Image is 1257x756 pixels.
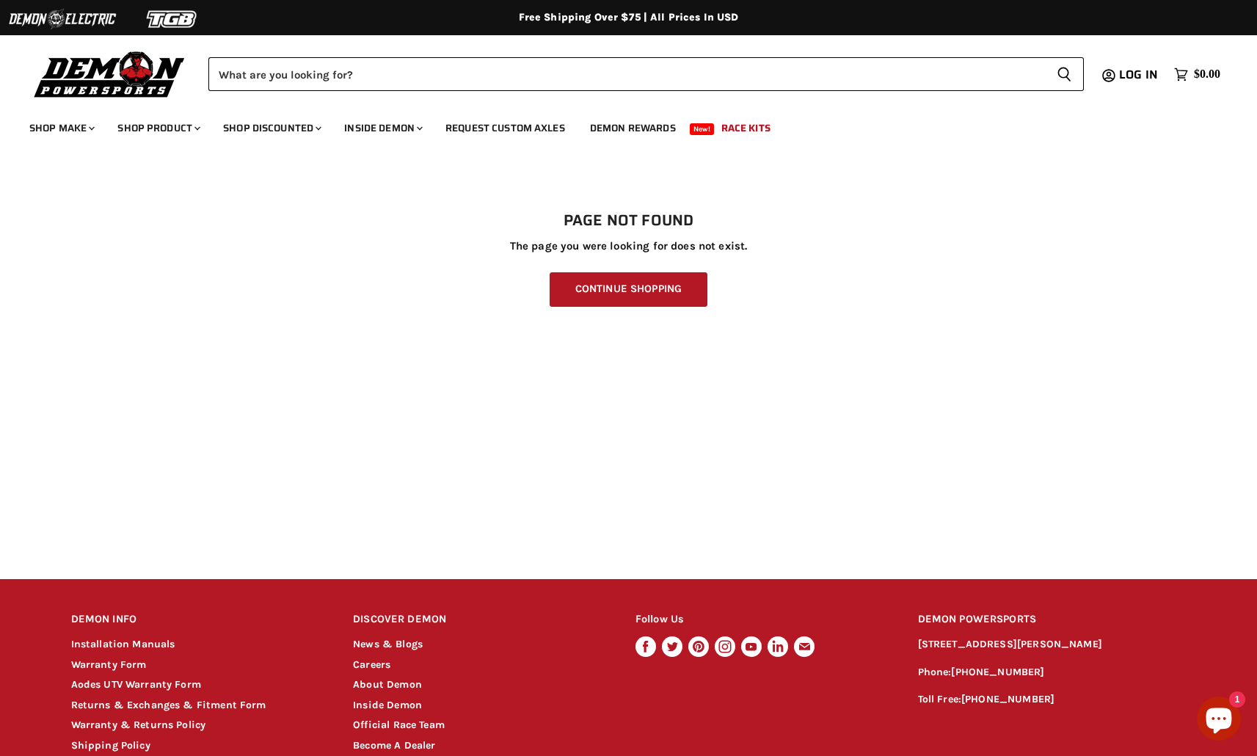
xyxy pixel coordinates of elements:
[208,57,1084,91] form: Product
[71,212,1187,230] h1: Page not found
[333,113,431,143] a: Inside Demon
[353,658,390,671] a: Careers
[71,658,147,671] a: Warranty Form
[18,107,1217,143] ul: Main menu
[18,113,103,143] a: Shop Make
[690,123,715,135] span: New!
[353,678,422,691] a: About Demon
[117,5,227,33] img: TGB Logo 2
[710,113,781,143] a: Race Kits
[71,638,175,650] a: Installation Manuals
[353,739,435,752] a: Become A Dealer
[434,113,576,143] a: Request Custom Axles
[353,638,423,650] a: News & Blogs
[550,272,707,307] a: Continue Shopping
[1192,697,1245,744] inbox-online-store-chat: Shopify online store chat
[1112,68,1167,81] a: Log in
[579,113,687,143] a: Demon Rewards
[353,699,422,711] a: Inside Demon
[208,57,1045,91] input: Search
[29,48,190,100] img: Demon Powersports
[1119,65,1158,84] span: Log in
[42,11,1216,24] div: Free Shipping Over $75 | All Prices In USD
[7,5,117,33] img: Demon Electric Logo 2
[1045,57,1084,91] button: Search
[71,603,326,637] h2: DEMON INFO
[71,699,266,711] a: Returns & Exchanges & Fitment Form
[961,693,1054,705] a: [PHONE_NUMBER]
[71,719,206,731] a: Warranty & Returns Policy
[1194,68,1220,81] span: $0.00
[918,664,1187,681] p: Phone:
[212,113,330,143] a: Shop Discounted
[71,240,1187,252] p: The page you were looking for does not exist.
[1167,64,1228,85] a: $0.00
[918,636,1187,653] p: [STREET_ADDRESS][PERSON_NAME]
[71,739,150,752] a: Shipping Policy
[918,603,1187,637] h2: DEMON POWERSPORTS
[106,113,209,143] a: Shop Product
[353,603,608,637] h2: DISCOVER DEMON
[71,678,201,691] a: Aodes UTV Warranty Form
[635,603,890,637] h2: Follow Us
[951,666,1044,678] a: [PHONE_NUMBER]
[353,719,445,731] a: Official Race Team
[918,691,1187,708] p: Toll Free:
